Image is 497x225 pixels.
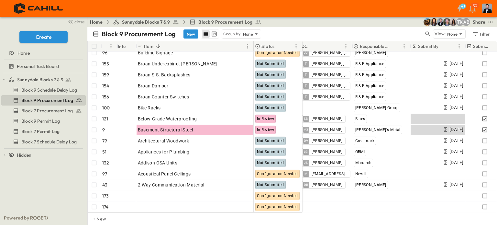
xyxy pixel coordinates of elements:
[102,171,107,177] p: 97
[19,31,68,43] button: Create
[241,170,252,175] p: OPEN
[355,106,399,110] span: [PERSON_NAME] Group
[257,95,284,99] span: Not Submitted
[261,43,274,50] p: Status
[117,41,136,51] div: Info
[447,31,458,37] p: None
[430,18,438,26] img: Kim Bowen (kbowen@cahill-sf.com)
[312,182,343,187] span: [PERSON_NAME]
[21,128,60,135] span: Block 7 Permit Log
[305,96,307,97] span: T
[1,95,86,106] div: Block 9 Procurement Logtest
[1,127,84,136] a: Block 7 Permit Log
[90,19,265,25] nav: breadcrumbs
[74,18,84,25] span: close
[473,19,485,25] div: Share
[449,181,463,188] span: [DATE]
[257,117,274,121] span: In Review
[312,138,343,143] span: [PERSON_NAME]
[138,94,189,100] span: Broan Counter Switches
[138,50,173,56] span: Building Signage
[65,17,86,26] button: close
[198,19,252,25] span: Block 9 Procurement Log
[449,71,463,78] span: [DATE]
[449,60,463,67] span: [DATE]
[244,42,251,50] button: Menu
[21,87,77,93] span: Block 9 Schedule Delay Log
[138,105,161,111] span: Bike Racks
[342,42,350,50] button: Menu
[312,83,348,88] span: [PERSON_NAME].[PERSON_NAME]
[118,37,126,55] div: Info
[312,94,348,99] span: [PERSON_NAME][EMAIL_ADDRESS][PERSON_NAME][DOMAIN_NAME]
[17,50,30,56] span: Home
[355,62,384,66] span: R & B Appliance
[17,63,59,70] span: Personal Task Board
[21,118,60,124] span: Block 9 Permit Log
[17,76,63,83] span: Sunnydale Blocks 7 & 9
[122,19,170,25] span: Sunnydale Blocks 7 & 9
[449,104,463,111] span: [DATE]
[312,50,348,55] span: [PERSON_NAME] [PERSON_NAME]
[1,137,84,146] a: Block 7 Schedule Delay Log
[1,116,86,126] div: Block 9 Permit Logtest
[21,97,73,104] span: Block 9 Procurement Log
[305,63,307,64] span: T
[241,126,252,131] p: OPEN
[257,84,284,88] span: Not Submitted
[305,85,307,86] span: T
[102,138,107,144] p: 79
[241,60,252,65] p: OPEN
[312,127,343,132] span: [PERSON_NAME]
[241,82,252,87] p: OPEN
[257,73,284,77] span: Not Submitted
[241,49,252,54] p: OPEN
[102,50,107,56] p: 96
[462,18,470,26] div: Andrew Barreto (abarreto@guzmangc.com)
[257,172,298,176] span: Configuration Needed
[1,106,86,116] div: Block 7 Procurement Logtest
[487,18,494,26] button: test
[449,148,463,155] span: [DATE]
[1,96,84,105] a: Block 9 Procurement Log
[312,149,343,154] span: [PERSON_NAME]
[257,183,284,187] span: Not Submitted
[241,115,252,120] p: OPEN
[355,128,401,132] span: [PERSON_NAME]'s Metal
[449,159,463,166] span: [DATE]
[292,42,300,50] button: Menu
[102,127,105,133] p: 9
[449,126,463,133] span: [DATE]
[138,72,191,78] span: Broan S.S. Backsplashes
[1,126,86,137] div: Block 7 Permit Logtest
[102,160,109,166] p: 132
[355,161,372,165] span: Monarch
[241,148,252,153] p: OPEN
[1,62,84,71] a: Personal Task Board
[102,105,110,111] p: 100
[304,174,307,174] span: M
[138,160,178,166] span: Addison OSA Units
[312,61,348,66] span: [PERSON_NAME][EMAIL_ADDRESS][PERSON_NAME][DOMAIN_NAME]
[257,150,284,154] span: Not Submitted
[298,43,308,50] p: POC
[102,149,106,155] p: 51
[1,61,86,72] div: Personal Task Boardtest
[424,18,431,26] img: Rachel Villicana (rvillicana@cahill-sf.com)
[8,75,84,84] a: Sunnydale Blocks 7 & 9
[355,172,367,176] span: Nevell
[241,93,252,98] p: OPEN
[276,43,283,50] button: Sort
[304,185,308,185] span: DB
[393,43,400,50] button: Sort
[449,137,463,144] span: [DATE]
[400,42,408,50] button: Menu
[241,159,252,164] p: OPEN
[102,29,176,39] p: Block 9 Procurement Log
[183,29,198,39] button: New
[1,117,84,126] a: Block 9 Permit Log
[102,94,109,100] p: 156
[304,141,308,141] span: DV
[355,51,386,55] span: [PERSON_NAME]
[355,84,384,88] span: R & B Appliance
